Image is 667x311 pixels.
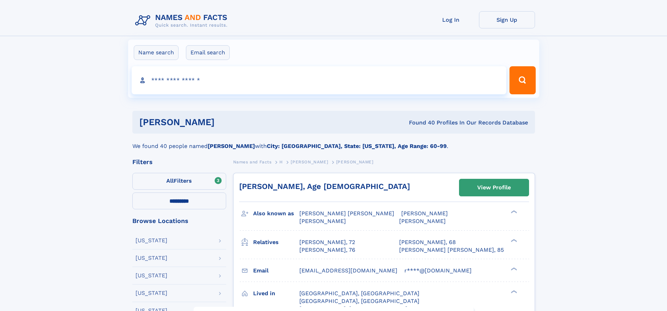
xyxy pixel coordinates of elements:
[132,66,507,94] input: search input
[253,288,299,299] h3: Lived in
[299,290,419,297] span: [GEOGRAPHIC_DATA], [GEOGRAPHIC_DATA]
[399,218,446,224] span: [PERSON_NAME]
[132,134,535,150] div: We found 40 people named with .
[279,157,283,166] a: H
[312,119,528,127] div: Found 40 Profiles In Our Records Database
[291,160,328,164] span: [PERSON_NAME]
[132,173,226,190] label: Filters
[299,298,419,304] span: [GEOGRAPHIC_DATA], [GEOGRAPHIC_DATA]
[136,290,167,296] div: [US_STATE]
[132,218,226,224] div: Browse Locations
[136,238,167,243] div: [US_STATE]
[509,289,517,294] div: ❯
[253,265,299,277] h3: Email
[509,210,517,214] div: ❯
[299,246,355,254] a: [PERSON_NAME], 76
[134,45,179,60] label: Name search
[139,118,312,127] h1: [PERSON_NAME]
[299,218,346,224] span: [PERSON_NAME]
[399,238,456,246] a: [PERSON_NAME], 68
[509,238,517,243] div: ❯
[423,11,479,28] a: Log In
[279,160,283,164] span: H
[477,180,511,196] div: View Profile
[299,238,355,246] a: [PERSON_NAME], 72
[136,255,167,261] div: [US_STATE]
[233,157,272,166] a: Names and Facts
[459,179,529,196] a: View Profile
[253,208,299,219] h3: Also known as
[479,11,535,28] a: Sign Up
[399,246,504,254] a: [PERSON_NAME] [PERSON_NAME], 85
[208,143,255,149] b: [PERSON_NAME]
[239,182,410,191] a: [PERSON_NAME], Age [DEMOGRAPHIC_DATA]
[401,210,448,217] span: [PERSON_NAME]
[132,159,226,165] div: Filters
[136,273,167,278] div: [US_STATE]
[291,157,328,166] a: [PERSON_NAME]
[336,160,374,164] span: [PERSON_NAME]
[253,236,299,248] h3: Relatives
[299,267,397,274] span: [EMAIL_ADDRESS][DOMAIN_NAME]
[132,11,233,30] img: Logo Names and Facts
[509,266,517,271] div: ❯
[186,45,230,60] label: Email search
[267,143,447,149] b: City: [GEOGRAPHIC_DATA], State: [US_STATE], Age Range: 60-99
[166,177,174,184] span: All
[509,66,535,94] button: Search Button
[299,210,394,217] span: [PERSON_NAME] [PERSON_NAME]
